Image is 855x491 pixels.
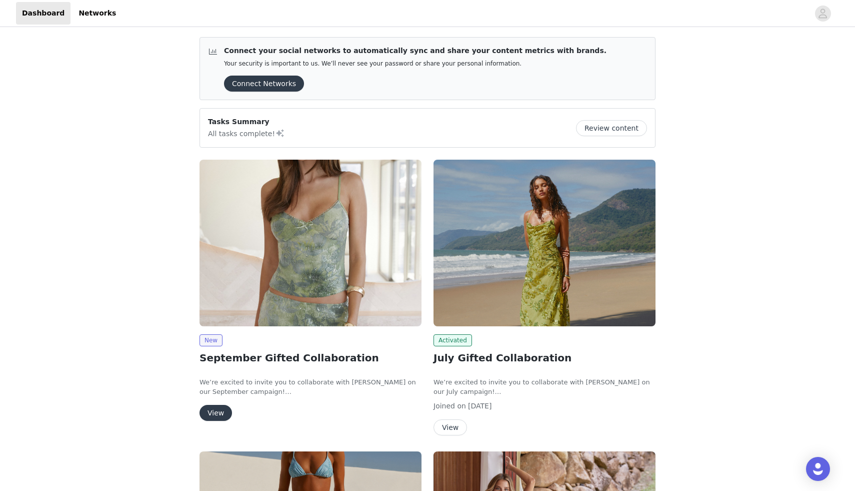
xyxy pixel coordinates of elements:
[208,127,285,139] p: All tasks complete!
[433,160,655,326] img: Peppermayo USA
[433,402,466,410] span: Joined on
[806,457,830,481] div: Open Intercom Messenger
[433,377,655,397] p: We’re excited to invite you to collaborate with [PERSON_NAME] on our July campaign!
[433,350,655,365] h2: July Gifted Collaboration
[224,76,304,92] button: Connect Networks
[199,377,421,397] p: We’re excited to invite you to collaborate with [PERSON_NAME] on our September campaign!
[433,334,472,346] span: Activated
[433,424,467,431] a: View
[818,6,827,22] div: avatar
[199,405,232,421] button: View
[199,409,232,417] a: View
[16,2,70,25] a: Dashboard
[433,419,467,435] button: View
[72,2,122,25] a: Networks
[576,120,647,136] button: Review content
[199,350,421,365] h2: September Gifted Collaboration
[199,334,222,346] span: New
[224,46,606,56] p: Connect your social networks to automatically sync and share your content metrics with brands.
[208,117,285,127] p: Tasks Summary
[468,402,491,410] span: [DATE]
[199,160,421,326] img: Peppermayo USA
[224,60,606,68] p: Your security is important to us. We’ll never see your password or share your personal information.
